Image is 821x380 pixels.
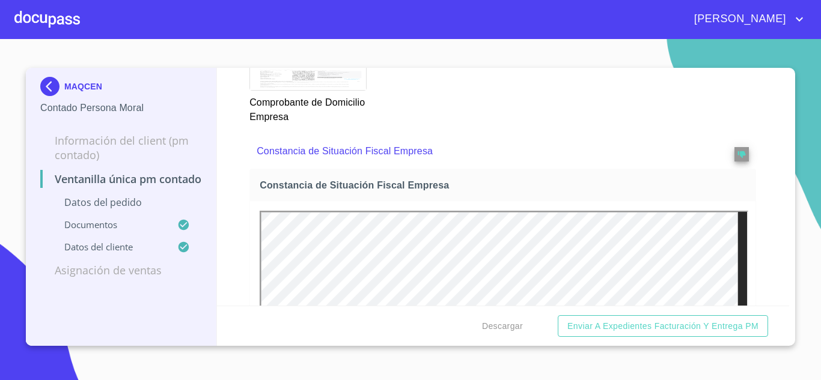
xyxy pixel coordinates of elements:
p: Ventanilla única PM contado [40,172,202,186]
p: Contado Persona Moral [40,101,202,115]
button: account of current user [685,10,807,29]
span: [PERSON_NAME] [685,10,792,29]
p: Asignación de Ventas [40,263,202,277]
button: reject [734,147,749,161]
button: Enviar a Expedientes Facturación y Entrega PM [558,315,768,337]
span: Descargar [482,319,523,334]
p: Comprobante de Domicilio Empresa [249,91,365,124]
p: MAQCEN [64,82,102,91]
p: Datos del pedido [40,196,202,209]
p: Información del Client (PM contado) [40,133,202,162]
button: Descargar [477,315,528,337]
p: Constancia de Situación Fiscal Empresa [257,144,700,158]
span: Enviar a Expedientes Facturación y Entrega PM [567,319,758,334]
div: MAQCEN [40,77,202,101]
span: Constancia de Situación Fiscal Empresa [260,179,751,192]
img: Docupass spot blue [40,77,64,96]
p: Documentos [40,219,177,231]
p: Datos del cliente [40,241,177,253]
